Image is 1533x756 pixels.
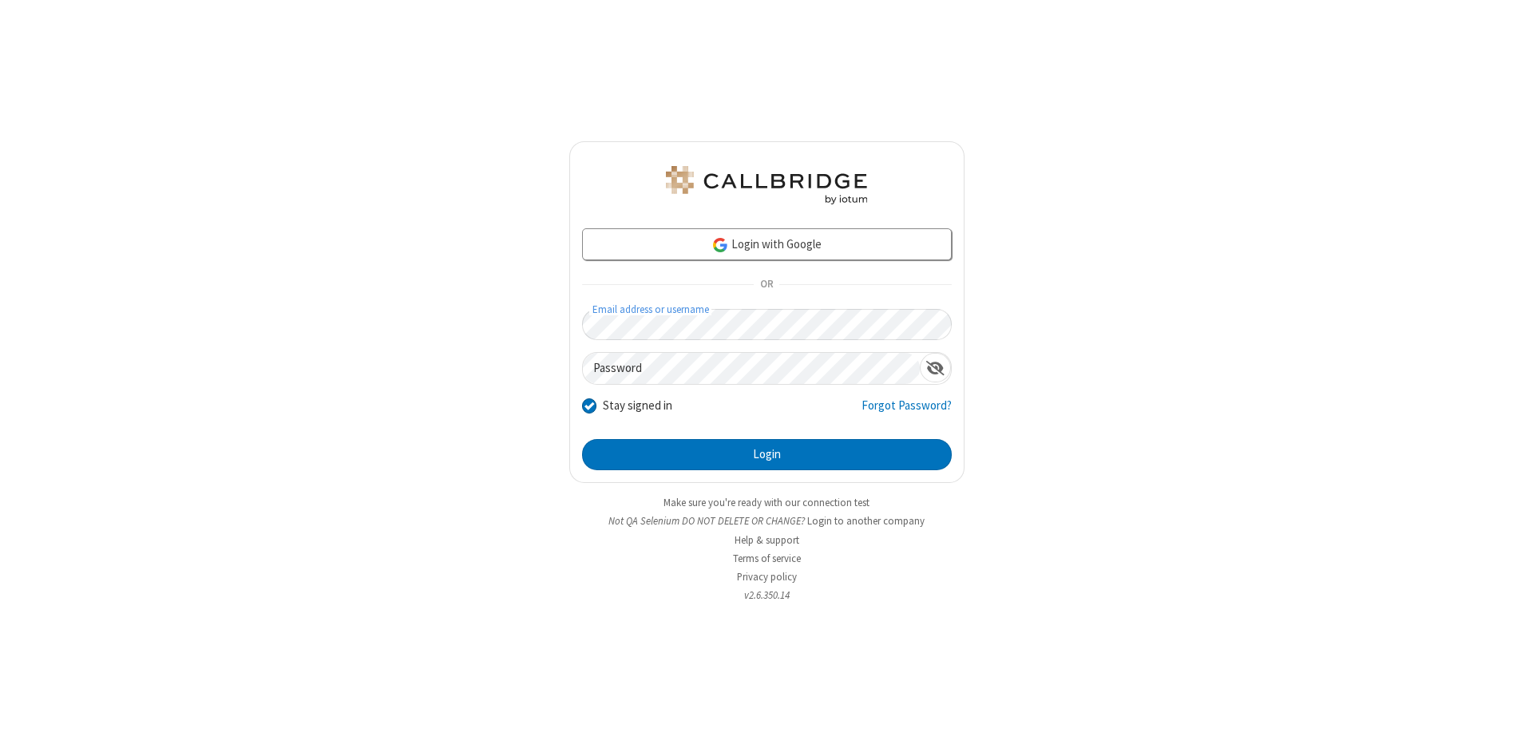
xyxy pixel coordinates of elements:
a: Help & support [735,533,799,547]
button: Login to another company [807,513,925,528]
a: Privacy policy [737,570,797,584]
li: v2.6.350.14 [569,588,965,603]
label: Stay signed in [603,397,672,415]
a: Login with Google [582,228,952,260]
a: Terms of service [733,552,801,565]
img: QA Selenium DO NOT DELETE OR CHANGE [663,166,870,204]
iframe: Chat [1493,714,1521,745]
li: Not QA Selenium DO NOT DELETE OR CHANGE? [569,513,965,528]
a: Make sure you're ready with our connection test [664,496,869,509]
button: Login [582,439,952,471]
input: Password [583,353,920,384]
a: Forgot Password? [862,397,952,427]
div: Show password [920,353,951,382]
img: google-icon.png [711,236,729,254]
span: OR [754,274,779,296]
input: Email address or username [582,309,952,340]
